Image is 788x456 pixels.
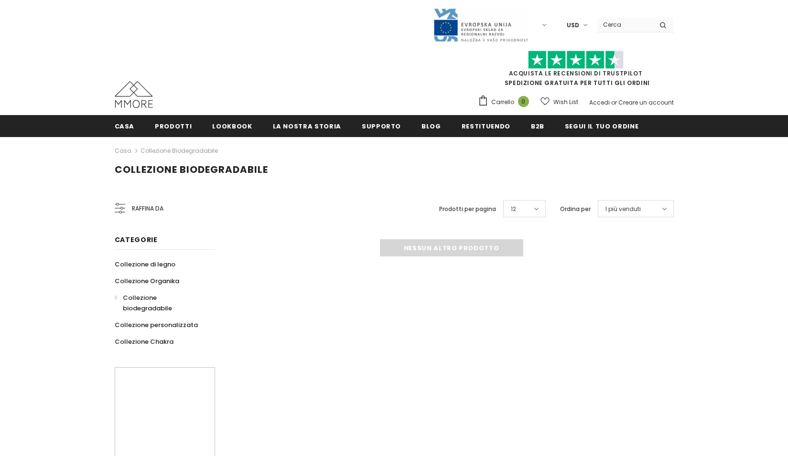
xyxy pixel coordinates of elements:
[478,55,674,87] span: SPEDIZIONE GRATUITA PER TUTTI GLI ORDINI
[155,115,192,137] a: Prodotti
[478,95,534,109] a: Carrello 0
[511,204,516,214] span: 12
[509,69,643,77] a: Acquista le recensioni di TrustPilot
[565,122,638,131] span: Segui il tuo ordine
[433,21,529,29] a: Javni Razpis
[115,256,175,273] a: Collezione di legno
[115,276,179,286] span: Collezione Organika
[553,97,578,107] span: Wish List
[140,147,218,155] a: Collezione biodegradabile
[212,122,252,131] span: Lookbook
[567,21,579,30] span: USD
[618,98,674,106] a: Creare un account
[212,115,252,137] a: Lookbook
[115,317,198,333] a: Collezione personalizzata
[115,260,175,269] span: Collezione di legno
[565,115,638,137] a: Segui il tuo ordine
[560,204,591,214] label: Ordina per
[462,122,510,131] span: Restituendo
[115,273,179,289] a: Collezione Organika
[421,115,441,137] a: Blog
[518,96,529,107] span: 0
[115,81,153,108] img: Casi MMORE
[123,293,172,313] span: Collezione biodegradabile
[273,122,341,131] span: La nostra storia
[115,235,158,244] span: Categorie
[491,97,514,107] span: Carrello
[115,337,173,346] span: Collezione Chakra
[540,94,578,110] a: Wish List
[155,122,192,131] span: Prodotti
[421,122,441,131] span: Blog
[115,163,268,176] span: Collezione biodegradabile
[132,203,163,214] span: Raffina da
[115,115,135,137] a: Casa
[611,98,617,106] span: or
[531,115,544,137] a: B2B
[273,115,341,137] a: La nostra storia
[528,51,624,69] img: Fidati di Pilot Stars
[115,289,205,317] a: Collezione biodegradabile
[115,122,135,131] span: Casa
[433,8,529,42] img: Javni Razpis
[462,115,510,137] a: Restituendo
[605,204,641,214] span: I più venduti
[115,333,173,350] a: Collezione Chakra
[362,122,401,131] span: supporto
[115,145,131,157] a: Casa
[439,204,496,214] label: Prodotti per pagina
[589,98,610,106] a: Accedi
[531,122,544,131] span: B2B
[362,115,401,137] a: supporto
[115,320,198,329] span: Collezione personalizzata
[597,18,652,32] input: Search Site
